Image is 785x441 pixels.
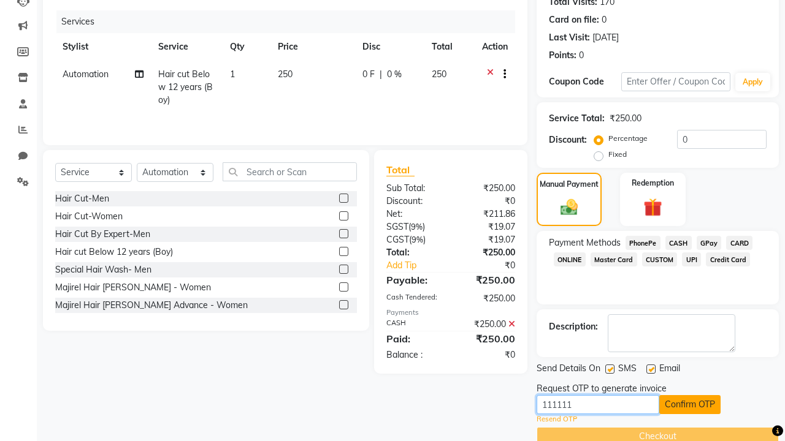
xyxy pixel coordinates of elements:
[554,252,586,266] span: ONLINE
[549,134,587,146] div: Discount:
[621,72,730,91] input: Enter Offer / Coupon Code
[451,221,524,233] div: ₹19.07
[377,331,451,346] div: Paid:
[537,382,667,395] div: Request OTP to generate invoice
[610,112,641,125] div: ₹250.00
[386,221,408,232] span: SGST
[386,307,515,318] div: Payments
[726,236,752,250] span: CARD
[537,395,659,414] input: Enter OTP
[411,222,423,232] span: 9%
[377,273,451,287] div: Payable:
[55,33,151,61] th: Stylist
[463,259,524,272] div: ₹0
[377,292,451,305] div: Cash Tendered:
[549,13,599,26] div: Card on file:
[355,33,424,61] th: Disc
[55,192,109,205] div: Hair Cut-Men
[223,162,357,181] input: Search or Scan
[362,68,375,81] span: 0 F
[665,236,692,250] span: CASH
[706,252,750,266] span: Credit Card
[380,68,382,81] span: |
[549,320,598,333] div: Description:
[626,236,661,250] span: PhonePe
[451,195,524,208] div: ₹0
[659,395,721,414] button: Confirm OTP
[632,178,674,189] label: Redemption
[451,233,524,246] div: ₹19.07
[537,362,600,377] span: Send Details On
[377,349,451,361] div: Balance :
[451,208,524,221] div: ₹211.86
[158,69,213,105] span: Hair cut Below 12 years (Boy)
[377,195,451,208] div: Discount:
[55,210,123,223] div: Hair Cut-Women
[270,33,355,61] th: Price
[618,362,637,377] span: SMS
[549,112,605,125] div: Service Total:
[537,414,577,424] a: Resend OTP
[377,233,451,246] div: ( )
[223,33,270,61] th: Qty
[55,299,248,312] div: Majirel Hair [PERSON_NAME] Advance - Women
[579,49,584,62] div: 0
[151,33,223,61] th: Service
[451,318,524,331] div: ₹250.00
[432,69,446,80] span: 250
[55,246,173,258] div: Hair cut Below 12 years (Boy)
[549,236,621,249] span: Payment Methods
[608,133,648,144] label: Percentage
[475,33,515,61] th: Action
[377,259,463,272] a: Add Tip
[55,263,151,276] div: Special Hair Wash- Men
[377,182,451,195] div: Sub Total:
[697,236,722,250] span: GPay
[451,246,524,259] div: ₹250.00
[377,246,451,259] div: Total:
[549,49,576,62] div: Points:
[412,235,423,244] span: 9%
[549,31,590,44] div: Last Visit:
[377,221,451,233] div: ( )
[424,33,475,61] th: Total
[377,318,451,331] div: CASH
[602,13,607,26] div: 0
[387,68,402,81] span: 0 %
[549,75,621,88] div: Coupon Code
[540,179,599,190] label: Manual Payment
[642,252,678,266] span: CUSTOM
[230,69,235,80] span: 1
[451,182,524,195] div: ₹250.00
[55,281,211,294] div: Majirel Hair [PERSON_NAME] - Women
[56,10,524,33] div: Services
[451,349,524,361] div: ₹0
[608,149,627,160] label: Fixed
[555,197,584,217] img: _cash.svg
[451,292,524,305] div: ₹250.00
[659,362,680,377] span: Email
[55,228,150,241] div: Hair Cut By Expert-Men
[682,252,701,266] span: UPI
[377,208,451,221] div: Net:
[638,196,668,219] img: _gift.svg
[451,331,524,346] div: ₹250.00
[592,31,619,44] div: [DATE]
[451,273,524,287] div: ₹250.00
[278,69,293,80] span: 250
[386,234,409,245] span: CGST
[386,164,415,176] span: Total
[735,73,770,91] button: Apply
[63,69,109,80] span: Automation
[591,252,637,266] span: Master Card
